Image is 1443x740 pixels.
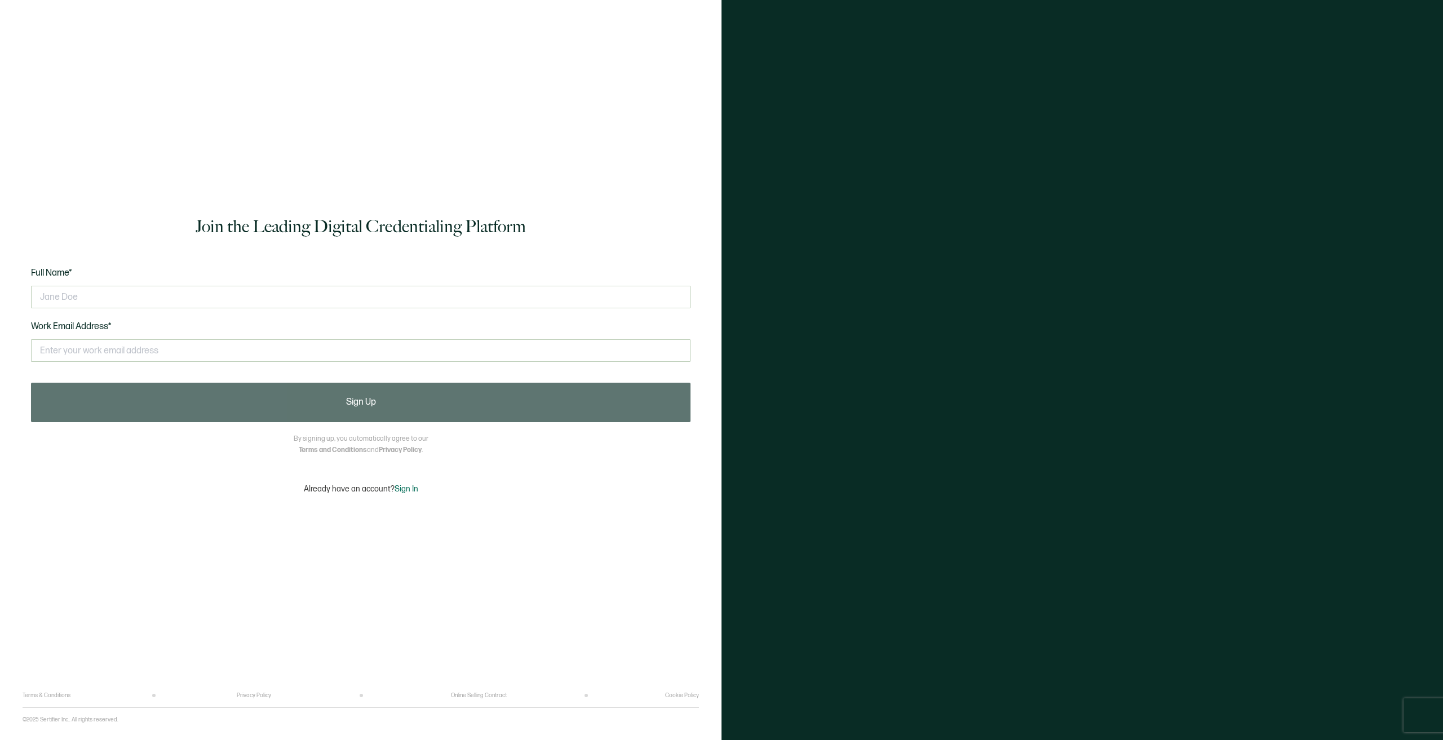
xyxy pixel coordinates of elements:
[395,484,418,494] span: Sign In
[31,339,690,362] input: Enter your work email address
[31,383,690,422] button: Sign Up
[237,692,271,699] a: Privacy Policy
[196,215,526,238] h1: Join the Leading Digital Credentialing Platform
[299,446,367,454] a: Terms and Conditions
[304,484,418,494] p: Already have an account?
[31,321,112,332] span: Work Email Address*
[346,398,376,407] span: Sign Up
[31,268,72,278] span: Full Name*
[451,692,507,699] a: Online Selling Contract
[23,716,118,723] p: ©2025 Sertifier Inc.. All rights reserved.
[31,286,690,308] input: Jane Doe
[23,692,70,699] a: Terms & Conditions
[665,692,699,699] a: Cookie Policy
[379,446,422,454] a: Privacy Policy
[294,433,428,456] p: By signing up, you automatically agree to our and .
